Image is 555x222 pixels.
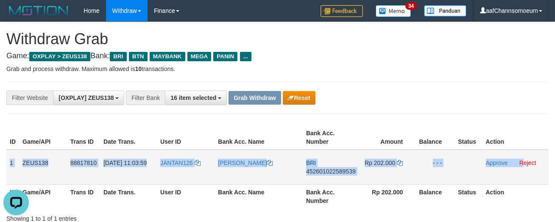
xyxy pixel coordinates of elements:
[70,159,97,166] span: 88817810
[359,184,416,208] th: Rp 202.000
[215,184,303,208] th: Bank Acc. Name
[103,159,147,166] span: [DATE] 11:03:59
[29,52,90,61] span: OXPLAY > ZEUS138
[482,184,549,208] th: Action
[19,184,67,208] th: Game/API
[100,184,157,208] th: Date Trans.
[303,184,359,208] th: Bank Acc. Number
[405,2,417,10] span: 34
[6,52,549,60] h4: Game: Bank:
[6,125,19,150] th: ID
[359,125,416,150] th: Amount
[283,91,315,105] button: Reset
[6,31,549,48] h1: Withdraw Grab
[3,3,29,29] button: Open LiveChat chat widget
[215,125,303,150] th: Bank Acc. Name
[455,184,482,208] th: Status
[416,150,455,185] td: - - -
[6,91,53,105] div: Filter Website
[150,52,185,61] span: MAYBANK
[157,125,215,150] th: User ID
[67,125,100,150] th: Trans ID
[6,65,549,73] p: Grab and process withdraw. Maximum allowed is transactions.
[165,91,227,105] button: 16 item selected
[376,5,411,17] img: Button%20Memo.svg
[482,125,549,150] th: Action
[306,159,316,166] span: BRI
[365,159,395,166] span: Rp 202.000
[110,52,126,61] span: BRI
[6,184,19,208] th: ID
[160,159,193,166] span: JANTAN126
[240,52,251,61] span: ...
[519,159,536,166] a: Reject
[416,125,455,150] th: Balance
[19,150,67,185] td: ZEUS138
[129,52,148,61] span: BTN
[229,91,281,105] button: Grab Withdraw
[416,184,455,208] th: Balance
[100,125,157,150] th: Date Trans.
[187,52,212,61] span: MEGA
[218,159,273,166] a: [PERSON_NAME]
[424,5,466,17] img: panduan.png
[135,65,142,72] strong: 10
[486,159,508,166] a: Approve
[126,91,165,105] div: Filter Bank
[67,184,100,208] th: Trans ID
[213,52,237,61] span: PANIN
[59,94,114,101] span: [OXPLAY] ZEUS138
[397,159,403,166] a: Copy 202000 to clipboard
[170,94,216,101] span: 16 item selected
[321,5,363,17] img: Feedback.jpg
[6,150,19,185] td: 1
[157,184,215,208] th: User ID
[53,91,124,105] button: [OXPLAY] ZEUS138
[306,168,356,175] span: Copy 452601022589539 to clipboard
[6,4,71,17] img: MOTION_logo.png
[160,159,201,166] a: JANTAN126
[19,125,67,150] th: Game/API
[303,125,359,150] th: Bank Acc. Number
[455,125,482,150] th: Status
